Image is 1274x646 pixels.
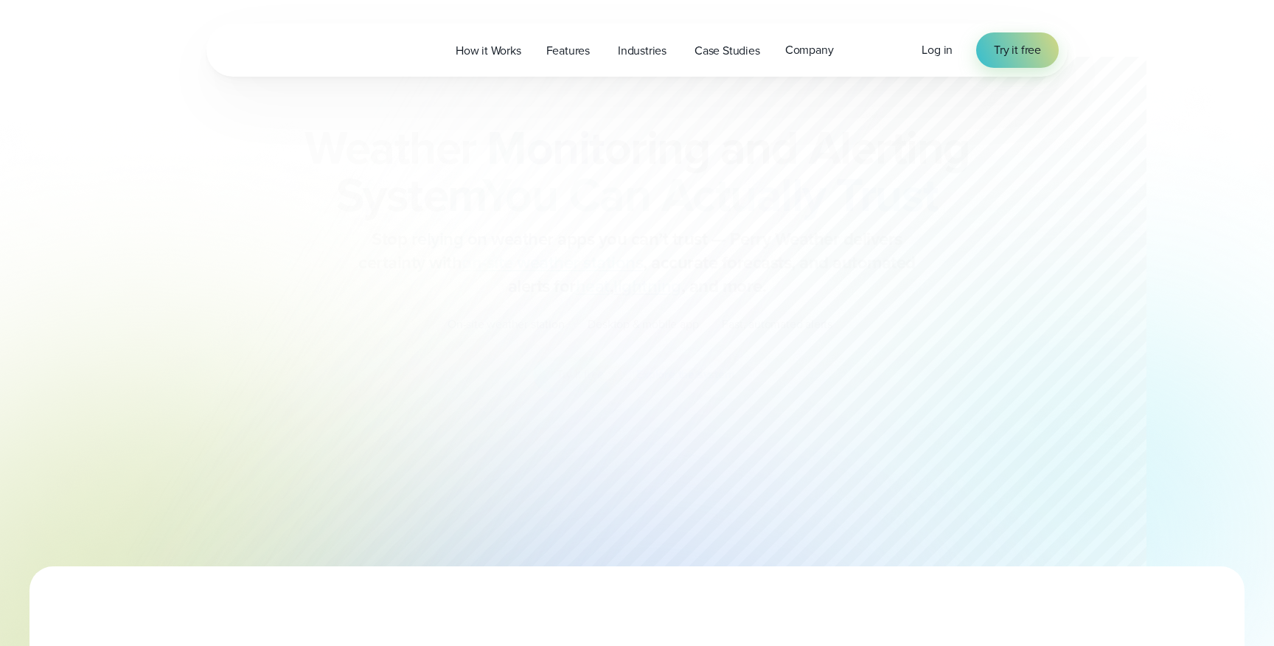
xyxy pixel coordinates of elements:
a: Log in [922,41,953,59]
span: Features [546,42,590,60]
a: Try it free [976,32,1059,68]
span: Industries [618,42,666,60]
span: Log in [922,41,953,58]
span: Company [785,41,834,59]
a: Case Studies [682,35,773,66]
a: How it Works [443,35,534,66]
span: Try it free [994,41,1041,59]
span: Case Studies [695,42,760,60]
span: How it Works [456,42,521,60]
